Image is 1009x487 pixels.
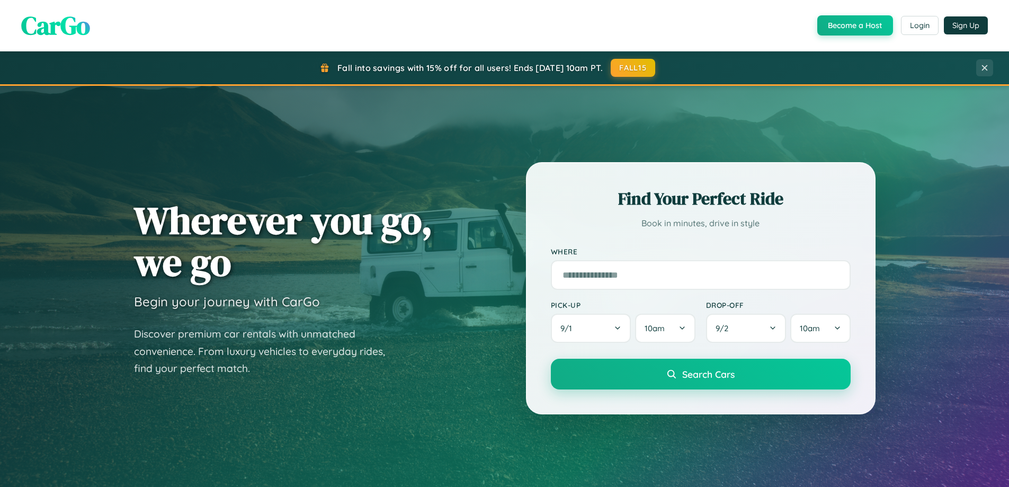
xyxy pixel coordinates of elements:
[635,314,695,343] button: 10am
[645,323,665,333] span: 10am
[134,199,433,283] h1: Wherever you go, we go
[551,216,851,231] p: Book in minutes, drive in style
[21,8,90,43] span: CarGo
[134,294,320,309] h3: Begin your journey with CarGo
[901,16,939,35] button: Login
[337,63,603,73] span: Fall into savings with 15% off for all users! Ends [DATE] 10am PT.
[706,300,851,309] label: Drop-off
[134,325,399,377] p: Discover premium car rentals with unmatched convenience. From luxury vehicles to everyday rides, ...
[560,323,577,333] span: 9 / 1
[551,247,851,256] label: Where
[944,16,988,34] button: Sign Up
[716,323,734,333] span: 9 / 2
[706,314,787,343] button: 9/2
[551,314,631,343] button: 9/1
[551,300,695,309] label: Pick-up
[800,323,820,333] span: 10am
[551,187,851,210] h2: Find Your Perfect Ride
[551,359,851,389] button: Search Cars
[682,368,735,380] span: Search Cars
[790,314,850,343] button: 10am
[817,15,893,36] button: Become a Host
[611,59,655,77] button: FALL15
